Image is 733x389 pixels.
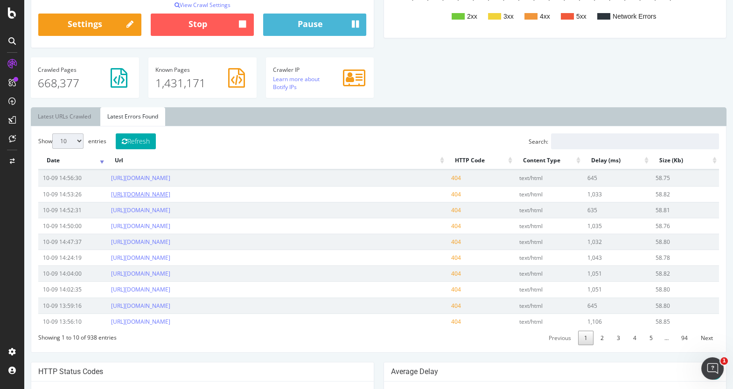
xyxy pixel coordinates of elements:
td: 1,032 [558,234,627,250]
h4: Pages Crawled [14,67,108,73]
button: Pause [239,14,342,36]
a: 94 [651,331,670,345]
p: 1,431,171 [131,75,225,91]
td: 1,043 [558,250,627,265]
td: 10-09 14:47:37 [14,234,82,250]
a: 3 [586,331,602,345]
a: Settings [14,14,117,36]
td: text/html [490,170,558,186]
a: [URL][DOMAIN_NAME] [87,206,146,214]
td: text/html [490,234,558,250]
span: 404 [427,254,437,262]
td: 58.81 [627,202,695,218]
span: 404 [427,302,437,310]
a: [URL][DOMAIN_NAME] [87,190,146,198]
td: 10-09 14:56:30 [14,170,82,186]
th: HTTP Code: activate to sort column ascending [422,152,490,170]
a: Latest URLs Crawled [7,107,74,126]
text: 5xx [552,13,562,20]
td: 10-09 14:02:35 [14,281,82,297]
text: Network Errors [588,13,632,20]
text: 4xx [516,13,526,20]
h4: HTTP Status Codes [14,367,342,376]
h4: Average Delay [367,367,695,376]
a: Previous [518,331,553,345]
span: 404 [427,238,437,246]
th: Date: activate to sort column ascending [14,152,82,170]
a: [URL][DOMAIN_NAME] [87,270,146,278]
h4: Pages Known [131,67,225,73]
td: 1,051 [558,281,627,297]
input: Search: [527,133,695,149]
td: 635 [558,202,627,218]
td: 58.82 [627,265,695,281]
td: 1,106 [558,313,627,329]
a: 1 [554,331,569,345]
a: 5 [619,331,635,345]
td: text/html [490,265,558,281]
span: 404 [427,285,437,293]
a: 2 [570,331,586,345]
td: 58.75 [627,170,695,186]
label: Show entries [14,133,82,149]
td: text/html [490,313,558,329]
h4: Crawler IP [249,67,343,73]
text: 3xx [479,13,489,20]
select: Showentries [28,133,59,149]
p: 668,377 [14,75,108,91]
a: [URL][DOMAIN_NAME] [87,285,146,293]
td: 10-09 14:04:00 [14,265,82,281]
td: 10-09 14:52:31 [14,202,82,218]
button: Refresh [91,133,132,149]
td: 10-09 14:24:19 [14,250,82,265]
td: 1,033 [558,186,627,202]
td: text/html [490,298,558,313]
a: Latest Errors Found [76,107,141,126]
a: Next [670,331,695,345]
td: 58.85 [627,313,695,329]
a: [URL][DOMAIN_NAME] [87,174,146,182]
a: Learn more about Botify IPs [249,75,295,91]
iframe: Intercom live chat [701,357,724,380]
td: text/html [490,186,558,202]
td: 10-09 14:50:00 [14,218,82,234]
div: Showing 1 to 10 of 938 entries [14,329,92,341]
span: 404 [427,190,437,198]
label: Search: [504,133,695,149]
td: text/html [490,281,558,297]
a: [URL][DOMAIN_NAME] [87,222,146,230]
td: 58.80 [627,281,695,297]
span: 404 [427,206,437,214]
td: 1,035 [558,218,627,234]
td: 10-09 13:56:10 [14,313,82,329]
td: 645 [558,170,627,186]
td: 10-09 13:59:16 [14,298,82,313]
td: 10-09 14:53:26 [14,186,82,202]
span: 404 [427,318,437,326]
span: … [635,334,650,342]
p: View Crawl Settings [14,1,342,9]
th: Content Type: activate to sort column ascending [490,152,558,170]
th: Url: activate to sort column ascending [82,152,422,170]
th: Delay (ms): activate to sort column ascending [558,152,627,170]
span: 404 [427,174,437,182]
th: Size (Kb): activate to sort column ascending [627,152,695,170]
a: [URL][DOMAIN_NAME] [87,318,146,326]
button: Stop [126,14,230,36]
td: 58.80 [627,298,695,313]
td: text/html [490,202,558,218]
td: 1,051 [558,265,627,281]
td: 58.82 [627,186,695,202]
a: 4 [603,331,618,345]
span: 1 [720,357,728,365]
td: 645 [558,298,627,313]
td: 58.80 [627,234,695,250]
td: text/html [490,250,558,265]
span: 404 [427,222,437,230]
td: text/html [490,218,558,234]
text: 2xx [443,13,453,20]
td: 58.76 [627,218,695,234]
a: [URL][DOMAIN_NAME] [87,238,146,246]
a: [URL][DOMAIN_NAME] [87,302,146,310]
a: [URL][DOMAIN_NAME] [87,254,146,262]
